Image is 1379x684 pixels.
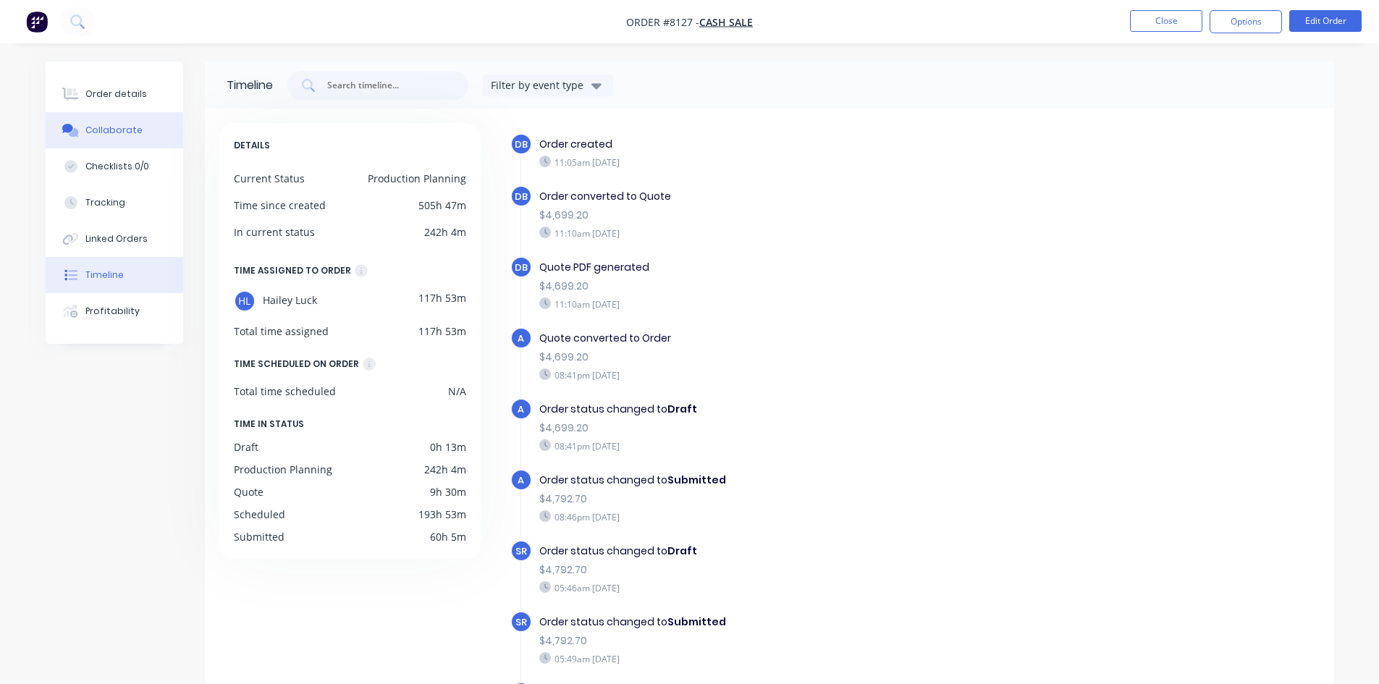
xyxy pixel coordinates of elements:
[430,529,466,544] div: 60h 5m
[234,198,326,213] div: Time since created
[418,324,466,339] div: 117h 53m
[1289,10,1362,32] button: Edit Order
[234,416,304,432] span: TIME IN STATUS
[46,112,183,148] button: Collaborate
[667,615,726,629] b: Submitted
[515,261,528,274] span: DB
[424,462,466,477] div: 242h 4m
[539,544,1040,559] div: Order status changed to
[1130,10,1202,32] button: Close
[234,439,258,455] div: Draft
[46,257,183,293] button: Timeline
[85,160,149,173] div: Checklists 0/0
[515,190,528,203] span: DB
[518,473,524,487] span: A
[539,297,1040,311] div: 11:10am [DATE]
[539,615,1040,630] div: Order status changed to
[368,171,466,186] div: Production Planning
[234,263,351,279] div: TIME ASSIGNED TO ORDER
[234,356,359,372] div: TIME SCHEDULED ON ORDER
[85,88,147,101] div: Order details
[430,439,466,455] div: 0h 13m
[539,260,1040,275] div: Quote PDF generated
[539,189,1040,204] div: Order converted to Quote
[234,224,315,240] div: In current status
[518,402,524,416] span: A
[1210,10,1282,33] button: Options
[46,148,183,185] button: Checklists 0/0
[234,484,263,499] div: Quote
[539,156,1040,169] div: 11:05am [DATE]
[448,384,466,399] div: N/A
[26,11,48,33] img: Factory
[539,652,1040,665] div: 05:49am [DATE]
[46,221,183,257] button: Linked Orders
[46,76,183,112] button: Order details
[539,368,1040,381] div: 08:41pm [DATE]
[539,421,1040,436] div: $4,699.20
[515,544,527,558] span: SR
[46,293,183,329] button: Profitability
[46,185,183,221] button: Tracking
[483,75,613,96] button: Filter by event type
[515,615,527,629] span: SR
[85,305,140,318] div: Profitability
[539,439,1040,452] div: 08:41pm [DATE]
[539,402,1040,417] div: Order status changed to
[539,633,1040,649] div: $4,792.70
[85,269,124,282] div: Timeline
[234,138,270,153] span: DETAILS
[539,227,1040,240] div: 11:10am [DATE]
[227,77,273,94] div: Timeline
[667,402,697,416] b: Draft
[518,332,524,345] span: A
[430,484,466,499] div: 9h 30m
[539,562,1040,578] div: $4,792.70
[326,78,446,93] input: Search timeline...
[667,544,697,558] b: Draft
[539,510,1040,523] div: 08:46pm [DATE]
[539,137,1040,152] div: Order created
[234,529,284,544] div: Submitted
[667,473,726,487] b: Submitted
[234,462,332,477] div: Production Planning
[85,196,125,209] div: Tracking
[539,350,1040,365] div: $4,699.20
[85,124,143,137] div: Collaborate
[418,290,466,312] div: 117h 53m
[539,279,1040,294] div: $4,699.20
[539,491,1040,507] div: $4,792.70
[699,15,753,29] a: Cash Sale
[539,581,1040,594] div: 05:46am [DATE]
[234,507,285,522] div: Scheduled
[539,331,1040,346] div: Quote converted to Order
[515,138,528,151] span: DB
[418,507,466,522] div: 193h 53m
[539,473,1040,488] div: Order status changed to
[626,15,699,29] span: Order #8127 -
[85,232,148,245] div: Linked Orders
[424,224,466,240] div: 242h 4m
[234,384,336,399] div: Total time scheduled
[234,324,329,339] div: Total time assigned
[263,290,317,312] span: Hailey Luck
[418,198,466,213] div: 505h 47m
[234,171,305,186] div: Current Status
[234,290,256,312] div: HL
[491,77,588,93] div: Filter by event type
[539,208,1040,223] div: $4,699.20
